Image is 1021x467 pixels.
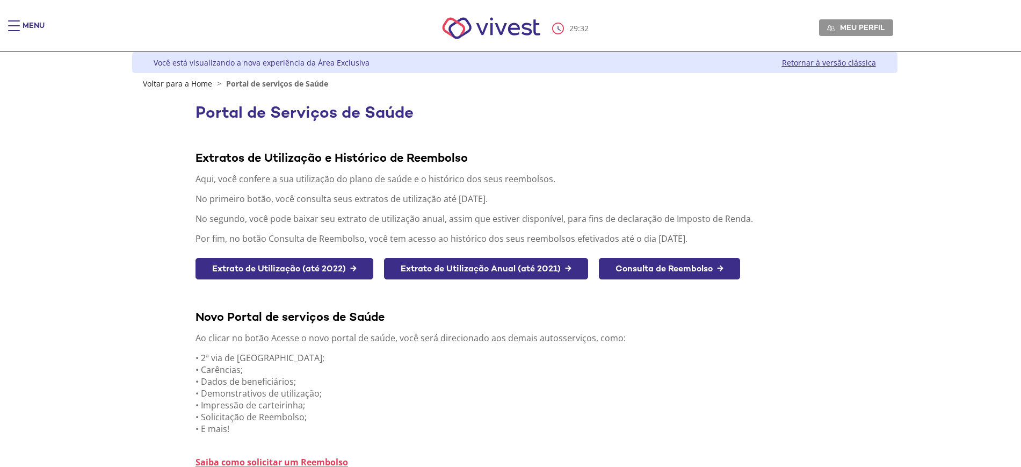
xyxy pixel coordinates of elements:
[195,213,834,225] p: No segundo, você pode baixar seu extrato de utilização anual, assim que estiver disponível, para ...
[782,58,876,68] a: Retornar à versão clássica
[195,233,834,245] p: Por fim, no botão Consulta de Reembolso, você tem acesso ao histórico dos seus reembolsos efetiva...
[143,78,212,89] a: Voltar para a Home
[599,258,740,280] a: Consulta de Reembolso →
[23,20,45,42] div: Menu
[195,150,834,165] div: Extratos de Utilização e Histórico de Reembolso
[430,5,552,51] img: Vivest
[195,173,834,185] p: Aqui, você confere a sua utilização do plano de saúde e o histórico dos seus reembolsos.
[195,258,373,280] a: Extrato de Utilização (até 2022) →
[195,104,834,121] h1: Portal de Serviços de Saúde
[819,19,893,35] a: Meu perfil
[195,352,834,435] p: • 2ª via de [GEOGRAPHIC_DATA]; • Carências; • Dados de beneficiários; • Demonstrativos de utiliza...
[195,332,834,344] p: Ao clicar no botão Acesse o novo portal de saúde, você será direcionado aos demais autosserviços,...
[840,23,885,32] span: Meu perfil
[226,78,328,89] span: Portal de serviços de Saúde
[552,23,591,34] div: :
[214,78,224,89] span: >
[384,258,588,280] a: Extrato de Utilização Anual (até 2021) →
[580,23,589,33] span: 32
[569,23,578,33] span: 29
[195,309,834,324] div: Novo Portal de serviços de Saúde
[154,58,370,68] div: Você está visualizando a nova experiência da Área Exclusiva
[827,24,835,32] img: Meu perfil
[195,193,834,205] p: No primeiro botão, você consulta seus extratos de utilização até [DATE].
